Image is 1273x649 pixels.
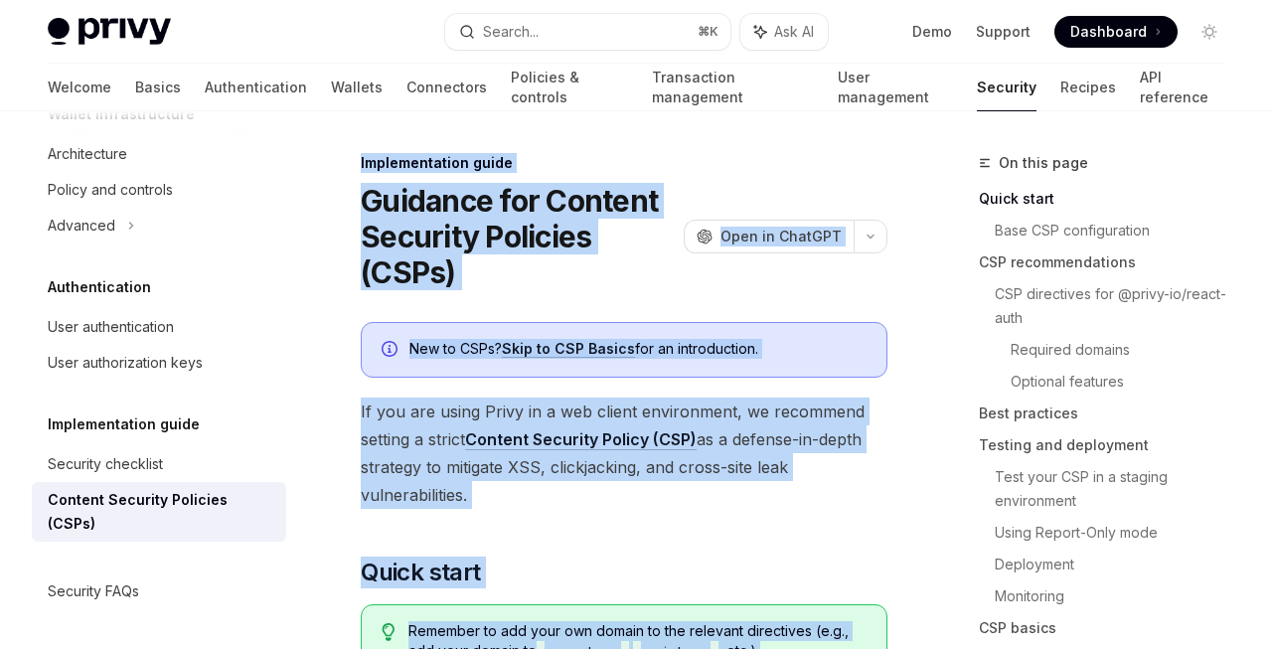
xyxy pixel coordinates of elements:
a: Welcome [48,64,111,111]
a: Policy and controls [32,172,286,208]
span: Quick start [361,557,480,588]
span: If you are using Privy in a web client environment, we recommend setting a strict as a defense-in... [361,398,887,509]
div: Architecture [48,142,127,166]
div: Search... [483,20,539,44]
h5: Authentication [48,275,151,299]
a: Using Report-Only mode [995,517,1241,549]
div: Implementation guide [361,153,887,173]
div: New to CSPs? for an introduction. [409,339,867,361]
a: User authorization keys [32,345,286,381]
a: CSP recommendations [979,246,1241,278]
button: Open in ChatGPT [684,220,854,253]
a: Deployment [995,549,1241,580]
a: Content Security Policy (CSP) [465,429,697,450]
span: On this page [999,151,1088,175]
a: User authentication [32,309,286,345]
span: Open in ChatGPT [720,227,842,246]
a: CSP directives for @privy-io/react-auth [995,278,1241,334]
a: Connectors [406,64,487,111]
div: Security checklist [48,452,163,476]
a: Content Security Policies (CSPs) [32,482,286,542]
span: ⌘ K [698,24,718,40]
svg: Tip [382,623,396,641]
a: Basics [135,64,181,111]
a: Best practices [979,398,1241,429]
div: Advanced [48,214,115,238]
a: Quick start [979,183,1241,215]
div: Content Security Policies (CSPs) [48,488,274,536]
button: Ask AI [740,14,828,50]
a: Security [977,64,1036,111]
div: Policy and controls [48,178,173,202]
a: Wallets [331,64,383,111]
a: Security checklist [32,446,286,482]
a: Security FAQs [32,573,286,609]
a: Skip to CSP Basics [502,340,635,358]
a: CSP basics [979,612,1241,644]
a: Base CSP configuration [995,215,1241,246]
a: Demo [912,22,952,42]
a: Authentication [205,64,307,111]
a: API reference [1140,64,1225,111]
a: Monitoring [995,580,1241,612]
button: Toggle dark mode [1193,16,1225,48]
a: Architecture [32,136,286,172]
div: User authorization keys [48,351,203,375]
a: Recipes [1060,64,1116,111]
button: Search...⌘K [445,14,729,50]
a: Dashboard [1054,16,1178,48]
a: User management [838,64,953,111]
span: Dashboard [1070,22,1147,42]
a: Support [976,22,1031,42]
h5: Implementation guide [48,412,200,436]
h1: Guidance for Content Security Policies (CSPs) [361,183,676,290]
div: Security FAQs [48,579,139,603]
a: Transaction management [652,64,814,111]
a: Policies & controls [511,64,628,111]
img: light logo [48,18,171,46]
a: Test your CSP in a staging environment [995,461,1241,517]
a: Required domains [1011,334,1241,366]
span: Ask AI [774,22,814,42]
svg: Info [382,341,401,361]
div: User authentication [48,315,174,339]
a: Optional features [1011,366,1241,398]
a: Testing and deployment [979,429,1241,461]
